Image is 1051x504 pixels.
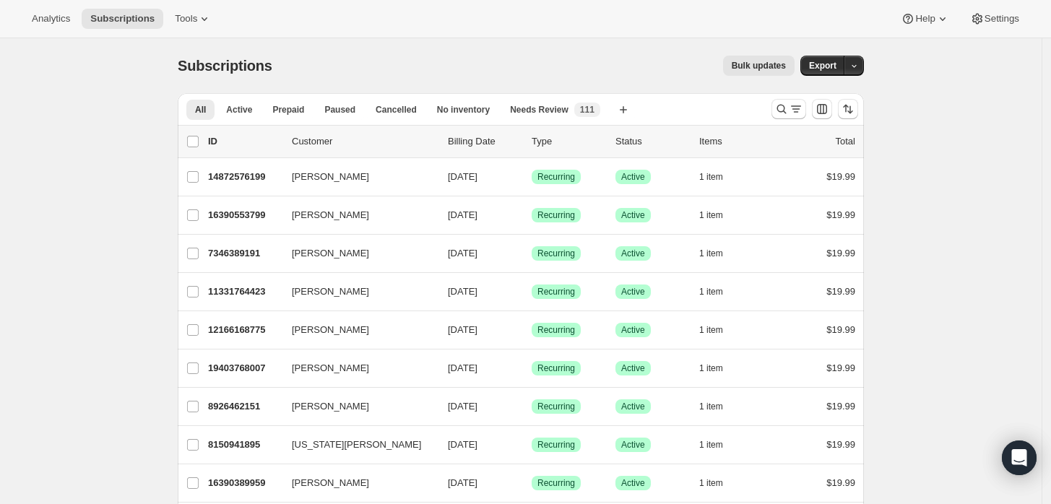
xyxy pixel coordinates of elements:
button: 1 item [699,435,739,455]
span: 1 item [699,401,723,412]
div: IDCustomerBilling DateTypeStatusItemsTotal [208,134,855,149]
div: 19403768007[PERSON_NAME][DATE]SuccessRecurringSuccessActive1 item$19.99 [208,358,855,378]
button: Customize table column order and visibility [812,99,832,119]
span: [PERSON_NAME] [292,246,369,261]
span: Active [621,477,645,489]
span: Recurring [537,439,575,451]
span: [PERSON_NAME] [292,323,369,337]
span: Recurring [537,248,575,259]
button: [PERSON_NAME] [283,280,428,303]
span: [PERSON_NAME] [292,208,369,222]
span: 1 item [699,286,723,297]
p: Total [836,134,855,149]
button: 1 item [699,205,739,225]
p: ID [208,134,280,149]
span: Recurring [537,477,575,489]
button: [PERSON_NAME] [283,395,428,418]
span: Active [621,362,645,374]
span: Tools [175,13,197,25]
span: Active [621,324,645,336]
div: 16390553799[PERSON_NAME][DATE]SuccessRecurringSuccessActive1 item$19.99 [208,205,855,225]
button: [PERSON_NAME] [283,165,428,188]
button: [PERSON_NAME] [283,472,428,495]
span: $19.99 [826,171,855,182]
div: Items [699,134,771,149]
button: Sort the results [838,99,858,119]
span: Bulk updates [732,60,786,71]
button: [PERSON_NAME] [283,242,428,265]
button: [PERSON_NAME] [283,357,428,380]
span: Help [915,13,935,25]
button: Help [892,9,958,29]
span: Active [621,209,645,221]
span: Recurring [537,362,575,374]
span: 1 item [699,362,723,374]
span: $19.99 [826,248,855,258]
p: 19403768007 [208,361,280,375]
span: 1 item [699,324,723,336]
button: [US_STATE][PERSON_NAME] [283,433,428,456]
span: 1 item [699,439,723,451]
span: $19.99 [826,439,855,450]
span: Analytics [32,13,70,25]
span: Active [621,248,645,259]
span: $19.99 [826,362,855,373]
span: Recurring [537,286,575,297]
span: [DATE] [448,477,477,488]
button: Analytics [23,9,79,29]
span: Active [226,104,252,116]
span: Cancelled [376,104,417,116]
button: Settings [961,9,1028,29]
span: Active [621,401,645,412]
span: $19.99 [826,324,855,335]
span: Settings [985,13,1019,25]
span: $19.99 [826,286,855,297]
span: [DATE] [448,171,477,182]
span: [PERSON_NAME] [292,476,369,490]
button: 1 item [699,167,739,187]
span: 1 item [699,248,723,259]
span: [PERSON_NAME] [292,361,369,375]
span: [DATE] [448,248,477,258]
span: [PERSON_NAME] [292,284,369,299]
span: 111 [580,104,594,116]
span: Active [621,171,645,183]
button: [PERSON_NAME] [283,204,428,227]
span: [DATE] [448,324,477,335]
p: 7346389191 [208,246,280,261]
div: 16390389959[PERSON_NAME][DATE]SuccessRecurringSuccessActive1 item$19.99 [208,473,855,493]
button: 1 item [699,358,739,378]
button: 1 item [699,320,739,340]
p: 8926462151 [208,399,280,414]
p: 16390389959 [208,476,280,490]
span: [PERSON_NAME] [292,170,369,184]
div: 12166168775[PERSON_NAME][DATE]SuccessRecurringSuccessActive1 item$19.99 [208,320,855,340]
p: 8150941895 [208,438,280,452]
span: Export [809,60,836,71]
div: Type [532,134,604,149]
span: Recurring [537,401,575,412]
span: Prepaid [272,104,304,116]
span: Paused [324,104,355,116]
p: 12166168775 [208,323,280,337]
span: [DATE] [448,209,477,220]
button: Subscriptions [82,9,163,29]
p: 11331764423 [208,284,280,299]
p: Customer [292,134,436,149]
button: 1 item [699,473,739,493]
p: Billing Date [448,134,520,149]
span: [DATE] [448,362,477,373]
button: Tools [166,9,220,29]
span: [DATE] [448,401,477,412]
span: Needs Review [510,104,568,116]
span: $19.99 [826,401,855,412]
span: 1 item [699,477,723,489]
span: Active [621,286,645,297]
button: 1 item [699,282,739,302]
p: 16390553799 [208,208,280,222]
span: $19.99 [826,209,855,220]
span: Recurring [537,209,575,221]
span: All [195,104,206,116]
span: [PERSON_NAME] [292,399,369,414]
p: 14872576199 [208,170,280,184]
